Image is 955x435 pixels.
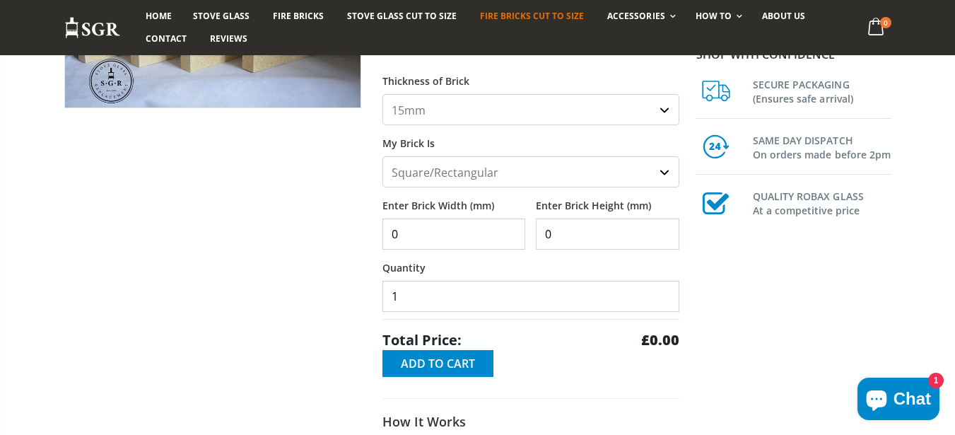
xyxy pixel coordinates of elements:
a: Accessories [597,5,682,28]
a: Fire Bricks [262,5,334,28]
span: About us [762,10,805,22]
span: Reviews [210,33,247,45]
span: Accessories [607,10,664,22]
a: 0 [862,14,891,42]
label: Thickness of Brick [382,63,679,88]
a: Reviews [199,28,258,50]
a: Stove Glass [182,5,260,28]
label: Enter Brick Height (mm) [536,187,679,213]
span: Home [146,10,172,22]
strong: £0.00 [641,330,679,350]
a: Fire Bricks Cut To Size [469,5,594,28]
span: Total Price: [382,330,462,350]
span: Stove Glass [193,10,250,22]
span: 0 [880,17,891,28]
h3: SAME DAY DISPATCH On orders made before 2pm [753,131,891,162]
span: Fire Bricks [273,10,324,22]
span: Contact [146,33,187,45]
h3: SECURE PACKAGING (Ensures safe arrival) [753,75,891,106]
a: About us [751,5,816,28]
a: Stove Glass Cut To Size [336,5,467,28]
h3: QUALITY ROBAX GLASS At a competitive price [753,187,891,218]
inbox-online-store-chat: Shopify online store chat [853,378,944,424]
label: My Brick Is [382,125,679,151]
span: Add to Cart [401,356,475,371]
h3: How It Works [382,413,679,430]
label: Quantity [382,250,679,275]
span: How To [696,10,732,22]
span: Stove Glass Cut To Size [347,10,457,22]
a: Home [135,5,182,28]
a: Contact [135,28,197,50]
img: Stove Glass Replacement [64,16,121,40]
label: Enter Brick Width (mm) [382,187,526,213]
a: How To [685,5,749,28]
button: Add to Cart [382,350,493,377]
span: Fire Bricks Cut To Size [480,10,584,22]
